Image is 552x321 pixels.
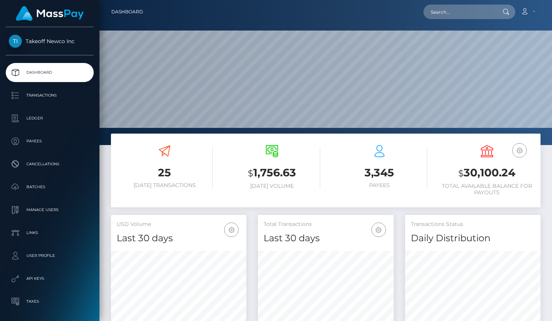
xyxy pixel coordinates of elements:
[9,296,91,307] p: Taxes
[264,232,388,245] h4: Last 30 days
[6,63,94,82] a: Dashboard
[6,38,94,45] span: Takeoff Newco Inc
[9,204,91,216] p: Manage Users
[9,90,91,101] p: Transactions
[248,168,253,179] small: $
[439,165,535,181] h3: 30,100.24
[411,232,535,245] h4: Daily Distribution
[9,35,22,48] img: Takeoff Newco Inc
[6,155,94,174] a: Cancellations
[6,132,94,151] a: Payees
[117,182,213,189] h6: [DATE] Transactions
[6,292,94,311] a: Taxes
[224,183,320,189] h6: [DATE] Volume
[9,67,91,78] p: Dashboard
[458,168,464,179] small: $
[423,5,495,19] input: Search...
[117,165,213,180] h3: 25
[9,273,91,284] p: API Keys
[6,109,94,128] a: Ledger
[6,246,94,265] a: User Profile
[9,227,91,239] p: Links
[6,177,94,197] a: Batches
[9,113,91,124] p: Ledger
[332,165,428,180] h3: 3,345
[6,269,94,288] a: API Keys
[9,250,91,261] p: User Profile
[117,221,241,228] h5: USD Volume
[6,223,94,242] a: Links
[6,200,94,219] a: Manage Users
[16,6,84,21] img: MassPay Logo
[9,158,91,170] p: Cancellations
[117,232,241,245] h4: Last 30 days
[9,181,91,193] p: Batches
[224,165,320,181] h3: 1,756.63
[332,182,428,189] h6: Payees
[439,183,535,196] h6: Total Available Balance for Payouts
[264,221,388,228] h5: Total Transactions
[111,4,143,20] a: Dashboard
[6,86,94,105] a: Transactions
[411,221,535,228] h5: Transactions Status
[9,135,91,147] p: Payees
